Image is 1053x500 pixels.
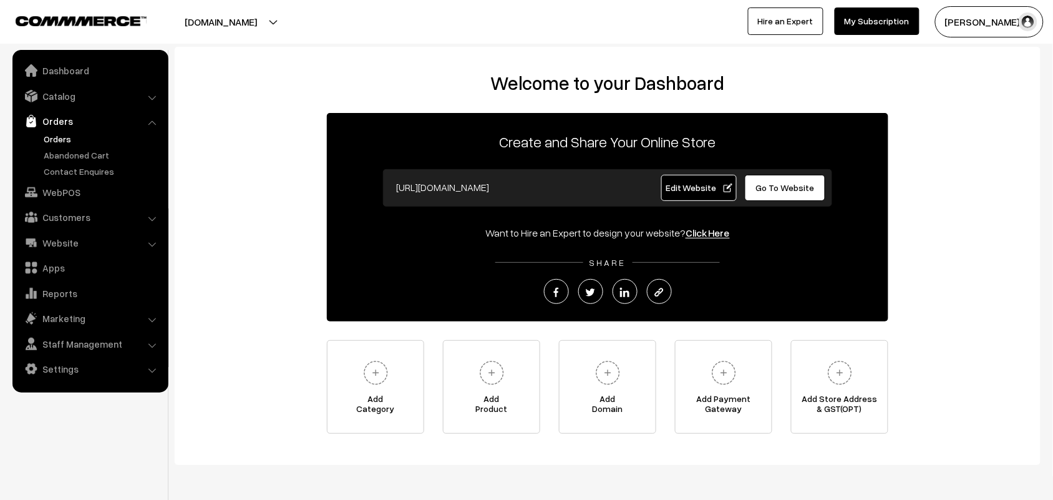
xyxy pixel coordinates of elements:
img: plus.svg [475,356,509,390]
a: Add Store Address& GST(OPT) [791,340,888,434]
img: COMMMERCE [16,16,147,26]
span: Add Category [328,394,424,419]
a: Marketing [16,307,164,330]
a: Settings [16,358,164,380]
img: plus.svg [591,356,625,390]
span: Add Payment Gateway [676,394,772,419]
a: AddCategory [327,340,424,434]
span: SHARE [583,257,633,268]
a: Staff Management [16,333,164,355]
a: Go To Website [745,175,825,201]
a: Orders [41,132,164,145]
a: Apps [16,257,164,279]
a: Orders [16,110,164,132]
span: Add Domain [560,394,656,419]
a: Catalog [16,85,164,107]
a: Reports [16,282,164,305]
span: Add Store Address & GST(OPT) [792,394,888,419]
a: My Subscription [835,7,920,35]
div: Want to Hire an Expert to design your website? [327,225,888,240]
img: user [1019,12,1037,31]
a: Website [16,232,164,254]
span: Go To Website [756,182,815,193]
a: Hire an Expert [748,7,823,35]
a: Click Here [686,227,730,239]
a: AddDomain [559,340,656,434]
a: Edit Website [661,175,737,201]
a: Dashboard [16,59,164,82]
a: Contact Enquires [41,165,164,178]
span: Add Product [444,394,540,419]
a: Add PaymentGateway [675,340,772,434]
a: Customers [16,206,164,228]
button: [PERSON_NAME] s… [935,6,1044,37]
button: [DOMAIN_NAME] [141,6,301,37]
span: Edit Website [666,182,732,193]
img: plus.svg [823,356,857,390]
p: Create and Share Your Online Store [327,130,888,153]
a: COMMMERCE [16,12,125,27]
a: WebPOS [16,181,164,203]
a: AddProduct [443,340,540,434]
a: Abandoned Cart [41,149,164,162]
h2: Welcome to your Dashboard [187,72,1028,94]
img: plus.svg [707,356,741,390]
img: plus.svg [359,356,393,390]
